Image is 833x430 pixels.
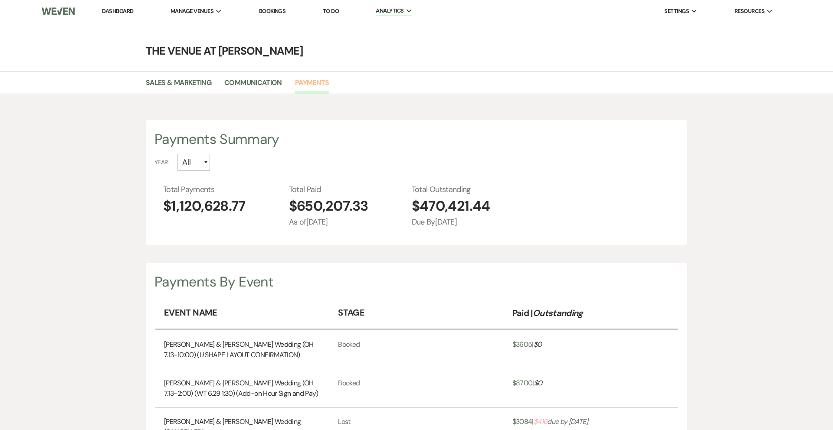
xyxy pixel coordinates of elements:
span: $ 8700 [512,378,533,388]
a: Dashboard [102,7,133,15]
span: Total Payments [163,184,246,195]
a: Payments [295,77,329,94]
span: $ 3605 [512,340,532,349]
span: Resources [735,7,764,16]
a: Communication [224,77,282,94]
span: $650,207.33 [289,195,368,216]
a: $8700|$0 [512,378,542,399]
a: Bookings [259,7,286,15]
a: Sales & Marketing [146,77,211,94]
img: Weven Logo [42,2,75,20]
th: Event Name [155,297,329,330]
a: $3605|$0 [512,339,542,360]
span: Total Outstanding [412,184,490,195]
th: Stage [329,297,503,330]
span: Analytics [376,7,403,15]
a: To Do [323,7,339,15]
span: Manage Venues [171,7,213,16]
div: Payments By Event [154,271,679,292]
a: [PERSON_NAME] & [PERSON_NAME] Wedding (OH 7.13-2:00) (WT 6.29 1:30) (Add-on Hour Sign and Pay) [164,378,321,399]
td: Booked [329,331,503,369]
span: $ 416 [534,417,547,426]
i: due by [DATE] [534,417,588,426]
span: Settings [664,7,689,16]
span: Total Paid [289,184,368,195]
td: Booked [329,369,503,408]
span: Year: [154,158,169,167]
span: $ 0 [534,340,542,349]
span: $470,421.44 [412,195,490,216]
div: Payments Summary [154,129,679,150]
em: Outstanding [533,307,583,319]
span: As of [DATE] [289,216,368,228]
h4: The Venue at [PERSON_NAME] [104,43,729,59]
p: Paid | [512,306,583,320]
span: $ 3084 [512,417,532,426]
span: $1,120,628.77 [163,195,246,216]
a: [PERSON_NAME] & [PERSON_NAME] Wedding (OH 7.13-10:00) (U SHAPE LAYOUT CONFIRMATION) [164,339,321,360]
span: $ 0 [534,378,542,388]
span: Due By [DATE] [412,216,490,228]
